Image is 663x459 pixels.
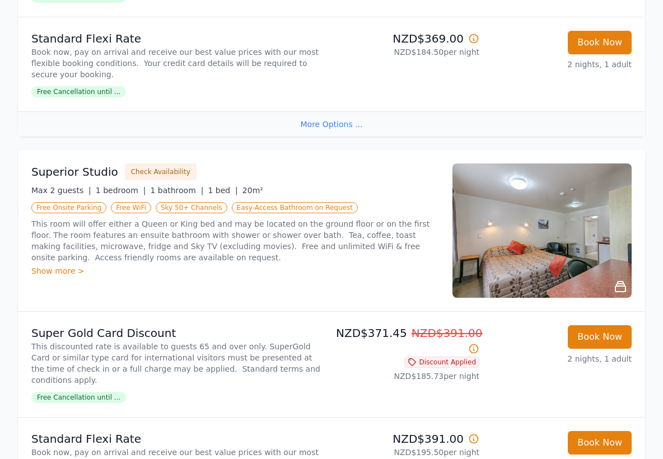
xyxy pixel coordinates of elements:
p: Standard Flexi Rate [31,31,327,46]
p: NZD$195.50 per night [336,447,479,458]
div: More Options ... [18,111,645,137]
span: NZD$391.00 [412,326,483,340]
p: Book now, pay on arrival and receive our best value prices with our most flexible booking conditi... [31,46,327,80]
p: NZD$371.45 [336,325,479,357]
p: This room will offer either a Queen or King bed and may be located on the ground floor or on the ... [31,218,439,263]
div: Show more > [31,265,439,277]
p: This discounted rate is available to guests 65 and over only. SuperGold Card or similar type card... [31,341,327,386]
span: Free Cancellation until ... [31,392,126,403]
button: Book Now [568,325,632,349]
p: NZD$184.50 per night [336,46,479,58]
span: 20m² [242,186,263,195]
span: 1 bathroom | [150,186,203,195]
p: 2 nights, 1 adult [488,59,632,70]
span: Sky 50+ Channels [156,202,227,213]
p: NZD$369.00 [336,31,479,46]
h3: Superior Studio [31,164,118,180]
span: Free Onsite Parking [31,202,106,213]
p: NZD$185.73 per night [336,371,479,382]
span: Max 2 guests | [31,186,91,195]
p: Standard Flexi Rate [31,431,327,447]
span: Easy-Access Bathroom on Request [232,202,358,213]
span: Free WiFi [111,202,151,213]
button: Check Availability [125,163,197,180]
button: Book Now [568,31,632,54]
p: Super Gold Card Discount [31,325,327,341]
span: Free Cancellation until ... [31,86,126,97]
p: 2 nights, 1 adult [488,353,632,364]
span: 1 bedroom | [96,186,146,195]
span: 1 bed | [208,186,237,195]
button: Book Now [568,431,632,455]
span: Discount Applied [404,357,479,368]
p: NZD$391.00 [336,431,479,447]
